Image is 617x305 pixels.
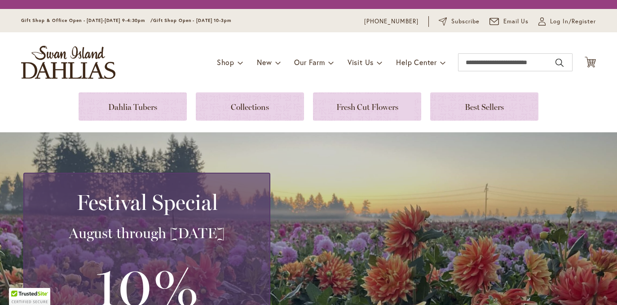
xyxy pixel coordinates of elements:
[217,57,234,67] span: Shop
[503,17,529,26] span: Email Us
[348,57,374,67] span: Visit Us
[451,17,480,26] span: Subscribe
[555,56,564,70] button: Search
[396,57,437,67] span: Help Center
[257,57,272,67] span: New
[439,17,480,26] a: Subscribe
[35,190,259,215] h2: Festival Special
[294,57,325,67] span: Our Farm
[538,17,596,26] a: Log In/Register
[21,17,153,23] span: Gift Shop & Office Open - [DATE]-[DATE] 9-4:30pm /
[35,224,259,242] h3: August through [DATE]
[489,17,529,26] a: Email Us
[550,17,596,26] span: Log In/Register
[364,17,419,26] a: [PHONE_NUMBER]
[153,17,231,23] span: Gift Shop Open - [DATE] 10-3pm
[21,46,115,79] a: store logo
